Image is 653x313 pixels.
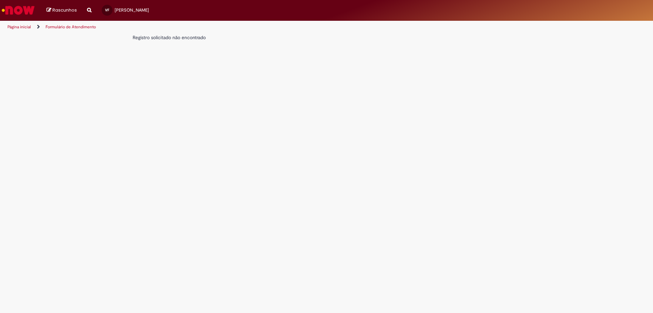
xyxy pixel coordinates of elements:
[46,24,96,30] a: Formulário de Atendimento
[5,21,430,33] ul: Trilhas de página
[47,7,77,14] a: Rascunhos
[133,34,421,41] div: Registro solicitado não encontrado
[7,24,31,30] a: Página inicial
[105,8,109,12] span: VF
[1,3,36,17] img: ServiceNow
[52,7,77,13] span: Rascunhos
[115,7,149,13] span: [PERSON_NAME]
